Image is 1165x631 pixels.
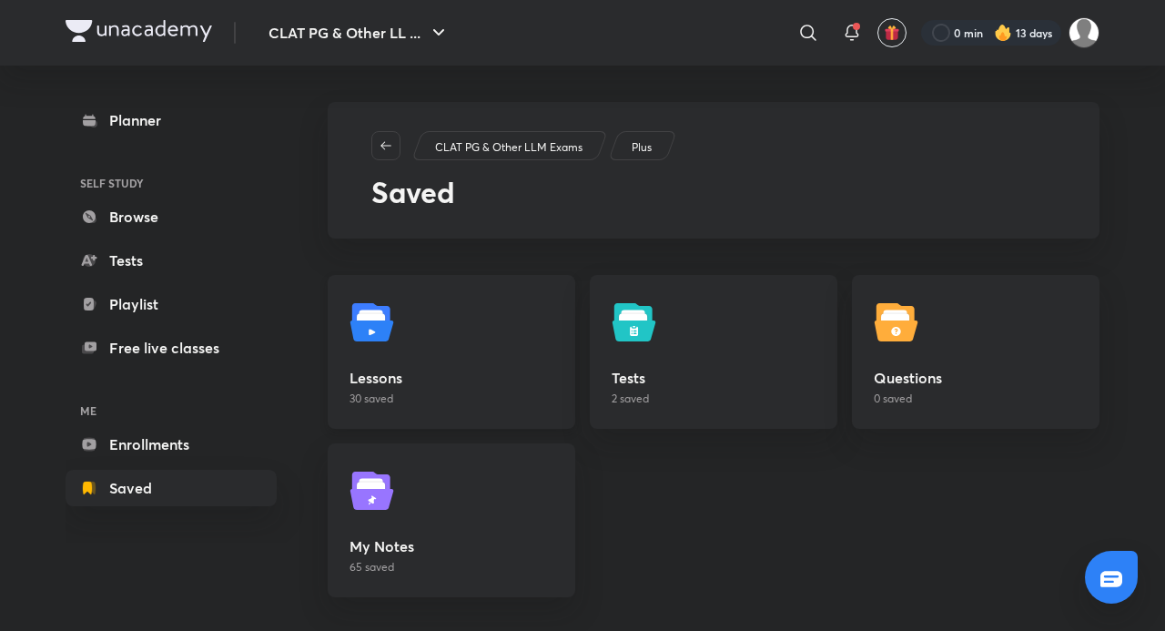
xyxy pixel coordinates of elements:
a: Company Logo [66,20,212,46]
button: avatar [877,18,907,47]
img: Adithyan [1069,17,1099,48]
p: CLAT PG & Other LLM Exams [435,139,582,156]
p: 2 saved [612,391,815,407]
img: questions.svg [874,297,925,348]
a: Questions0 saved [852,275,1099,429]
img: avatar [884,25,900,41]
a: Tests2 saved [590,275,837,429]
a: Lessons30 saved [328,275,575,429]
a: Browse [66,198,277,235]
p: 65 saved [349,559,553,575]
a: Playlist [66,286,277,322]
h5: Tests [612,367,815,389]
img: streak [994,24,1012,42]
button: CLAT PG & Other LL ... [258,15,461,51]
a: Plus [629,139,655,156]
h5: Lessons [349,367,553,389]
a: CLAT PG & Other LLM Exams [432,139,586,156]
a: My Notes65 saved [328,443,575,597]
img: myNotes.svg [349,465,400,516]
p: Plus [632,139,652,156]
a: Planner [66,102,277,138]
h5: Questions [874,367,1078,389]
img: Company Logo [66,20,212,42]
img: lessons.svg [349,297,400,348]
h5: My Notes [349,535,553,557]
img: tests.svg [612,297,663,348]
h2: Saved [371,175,1056,209]
a: Saved [66,470,277,506]
a: Enrollments [66,426,277,463]
h6: ME [66,395,277,426]
p: 30 saved [349,391,553,407]
a: Tests [66,242,277,279]
h6: SELF STUDY [66,168,277,198]
p: 0 saved [874,391,1078,407]
a: Free live classes [66,330,277,366]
